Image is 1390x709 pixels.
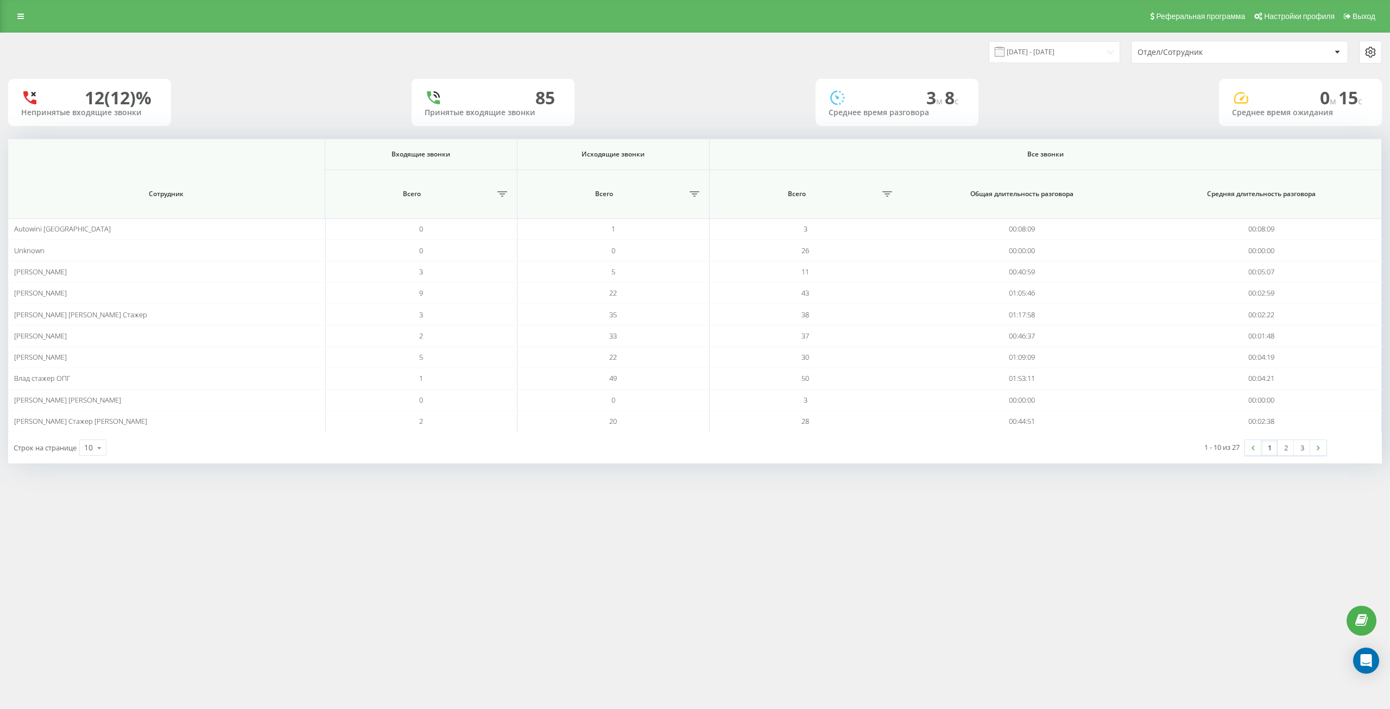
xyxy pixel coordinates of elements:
[801,373,809,383] span: 50
[611,267,615,277] span: 5
[419,395,423,405] span: 0
[339,150,502,159] span: Входящие звонки
[901,240,1141,261] td: 00:00:00
[945,86,959,109] span: 8
[1204,442,1240,453] div: 1 - 10 из 27
[14,267,67,277] span: [PERSON_NAME]
[901,411,1141,432] td: 00:44:51
[14,395,121,405] span: [PERSON_NAME] [PERSON_NAME]
[1142,325,1382,347] td: 00:01:48
[419,267,423,277] span: 3
[1142,390,1382,411] td: 00:00:00
[1142,304,1382,325] td: 00:02:22
[936,95,945,107] span: м
[1159,190,1364,198] span: Средняя длительность разговора
[1142,218,1382,240] td: 00:08:09
[955,95,959,107] span: c
[611,246,615,255] span: 0
[1138,48,1267,57] div: Отдел/Сотрудник
[425,108,561,117] div: Принятые входящие звонки
[901,368,1141,389] td: 01:53:11
[901,218,1141,240] td: 00:08:09
[901,261,1141,283] td: 00:40:59
[748,150,1343,159] span: Все звонки
[419,224,423,234] span: 0
[14,331,67,341] span: [PERSON_NAME]
[801,352,809,362] span: 30
[609,416,617,426] span: 20
[1278,440,1294,455] a: 2
[804,224,807,234] span: 3
[14,310,147,319] span: [PERSON_NAME] [PERSON_NAME] Стажер
[535,87,555,108] div: 85
[523,190,686,198] span: Всего
[918,190,1124,198] span: Общая длительность разговора
[419,246,423,255] span: 0
[609,352,617,362] span: 22
[14,416,147,426] span: [PERSON_NAME] Стажер [PERSON_NAME]
[1358,95,1362,107] span: c
[1142,411,1382,432] td: 00:02:38
[804,395,807,405] span: 3
[1142,261,1382,283] td: 00:05:07
[829,108,965,117] div: Среднее время разговора
[14,443,77,453] span: Строк на странице
[419,352,423,362] span: 5
[331,190,494,198] span: Всего
[14,352,67,362] span: [PERSON_NAME]
[84,442,93,453] div: 10
[801,288,809,298] span: 43
[1320,86,1338,109] span: 0
[14,288,67,298] span: [PERSON_NAME]
[419,373,423,383] span: 1
[901,325,1141,347] td: 00:46:37
[419,331,423,341] span: 2
[14,224,111,234] span: Autowini [GEOGRAPHIC_DATA]
[1294,440,1310,455] a: 3
[29,190,304,198] span: Сотрудник
[901,304,1141,325] td: 01:17:58
[1353,648,1379,674] div: Open Intercom Messenger
[1142,240,1382,261] td: 00:00:00
[926,86,945,109] span: 3
[532,150,694,159] span: Исходящие звонки
[609,310,617,319] span: 35
[419,288,423,298] span: 9
[1330,95,1338,107] span: м
[609,288,617,298] span: 22
[419,310,423,319] span: 3
[715,190,878,198] span: Всего
[21,108,158,117] div: Непринятые входящие звонки
[609,331,617,341] span: 33
[901,347,1141,368] td: 01:09:09
[611,395,615,405] span: 0
[1261,440,1278,455] a: 1
[801,267,809,277] span: 11
[609,373,617,383] span: 49
[1232,108,1369,117] div: Среднее время ожидания
[14,373,71,383] span: Влад стажер ОПГ
[1264,12,1335,21] span: Настройки профиля
[801,331,809,341] span: 37
[1142,347,1382,368] td: 00:04:19
[801,416,809,426] span: 28
[1142,368,1382,389] td: 00:04:21
[1353,12,1375,21] span: Выход
[419,416,423,426] span: 2
[85,87,151,108] div: 12 (12)%
[901,283,1141,304] td: 01:05:46
[1338,86,1362,109] span: 15
[901,390,1141,411] td: 00:00:00
[1156,12,1245,21] span: Реферальная программа
[801,310,809,319] span: 38
[801,246,809,255] span: 26
[611,224,615,234] span: 1
[1142,283,1382,304] td: 00:02:59
[14,246,45,255] span: Unknown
